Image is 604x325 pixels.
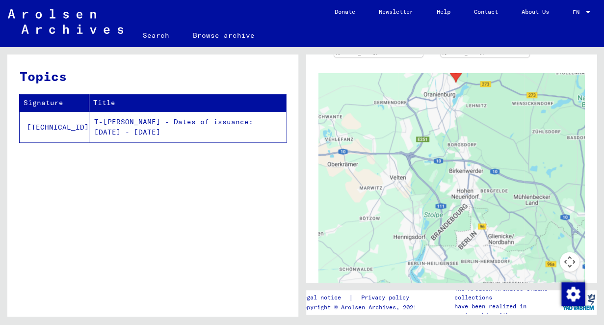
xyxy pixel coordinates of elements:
div: Sachsenhausen Concentration Camp [449,64,462,82]
img: Arolsen_neg.svg [8,9,123,34]
td: [TECHNICAL_ID] [20,111,89,142]
p: have been realized in partnership with [454,302,560,320]
span: EN [573,9,583,16]
button: Commandes de la caméra de la carte [560,252,579,271]
a: Privacy policy [353,293,421,303]
a: Browse archive [181,24,266,47]
a: DocID: 4102641 ([PERSON_NAME]) [335,43,379,55]
th: Title [89,94,286,111]
a: Search [131,24,181,47]
h3: Topics [20,67,286,86]
p: The Arolsen Archives online collections [454,284,560,302]
img: Change consent [561,282,585,306]
div: | [300,293,421,303]
img: yv_logo.png [560,290,597,314]
th: Signature [20,94,89,111]
td: T-[PERSON_NAME] - Dates of issuance: [DATE] - [DATE] [89,111,286,142]
p: Copyright © Arolsen Archives, 2021 [300,303,421,312]
a: Legal notice [300,293,349,303]
a: DocID: 4102641 ([PERSON_NAME]) [441,43,485,55]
